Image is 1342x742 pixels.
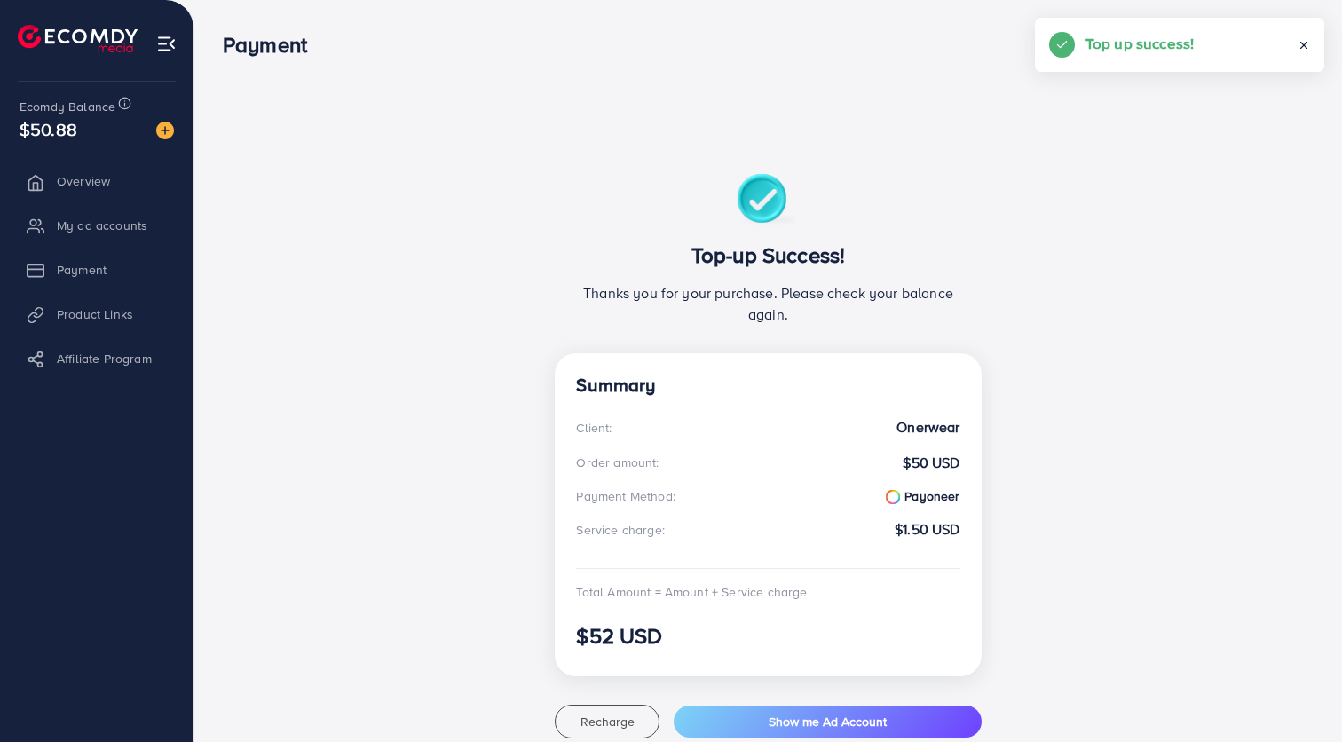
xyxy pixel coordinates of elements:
img: menu [156,34,177,54]
img: logo [18,25,138,52]
p: Thanks you for your purchase. Please check your balance again. [576,282,959,325]
div: Payment Method: [576,487,675,505]
h3: Payment [223,32,321,58]
img: success [737,174,800,228]
img: payoneer [886,490,900,504]
img: image [156,122,174,139]
strong: Payoneer [886,487,960,505]
span: $50.88 [20,116,77,142]
span: Show me Ad Account [769,713,887,730]
h3: Top-up Success! [576,242,959,268]
span: Recharge [580,713,635,730]
div: Total Amount = Amount + Service charge [576,583,959,601]
span: Ecomdy Balance [20,98,115,115]
h4: Summary [576,375,959,397]
button: Show me Ad Account [674,706,982,738]
h3: $52 USD [576,623,959,649]
strong: $50 USD [903,453,959,473]
strong: Onerwear [896,417,959,438]
div: Client: [576,419,612,437]
div: Order amount: [576,454,659,471]
strong: $1.50 USD [895,519,959,540]
h5: Top up success! [1085,32,1194,55]
div: Service charge: [576,521,664,539]
button: Recharge [555,705,659,738]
